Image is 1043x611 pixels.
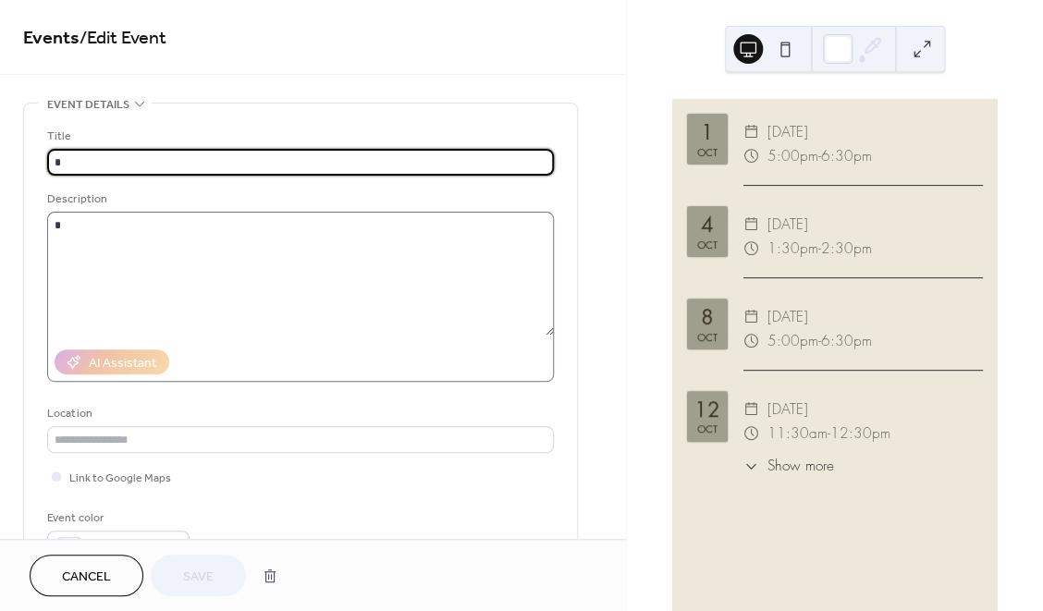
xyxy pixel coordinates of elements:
[743,422,760,446] div: ​
[767,213,808,237] span: [DATE]
[818,237,821,261] span: -
[701,214,714,235] div: 4
[62,568,111,587] span: Cancel
[69,469,171,488] span: Link to Google Maps
[80,20,166,56] span: / Edit Event
[818,329,821,353] span: -
[767,144,818,168] span: 5:00pm
[767,120,808,144] span: [DATE]
[767,422,828,446] span: 11:30am
[47,127,550,146] div: Title
[743,213,760,237] div: ​
[743,456,760,477] div: ​
[818,144,821,168] span: -
[743,456,834,477] button: ​Show more
[767,397,808,422] span: [DATE]
[47,95,129,115] span: Event details
[23,20,80,56] a: Events
[743,120,760,144] div: ​
[821,237,872,261] span: 2:30pm
[830,422,890,446] span: 12:30pm
[694,399,720,420] div: 12
[47,508,186,528] div: Event color
[743,397,760,422] div: ​
[697,239,718,250] div: Oct
[828,422,830,446] span: -
[697,423,718,434] div: Oct
[47,189,550,209] div: Description
[821,329,872,353] span: 6:30pm
[743,144,760,168] div: ​
[767,456,834,477] span: Show more
[47,404,550,423] div: Location
[743,237,760,261] div: ​
[701,307,714,327] div: 8
[767,329,818,353] span: 5:00pm
[701,122,714,142] div: 1
[697,147,718,157] div: Oct
[743,305,760,329] div: ​
[30,555,143,596] button: Cancel
[821,144,872,168] span: 6:30pm
[767,237,818,261] span: 1:30pm
[767,305,808,329] span: [DATE]
[743,329,760,353] div: ​
[697,332,718,342] div: Oct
